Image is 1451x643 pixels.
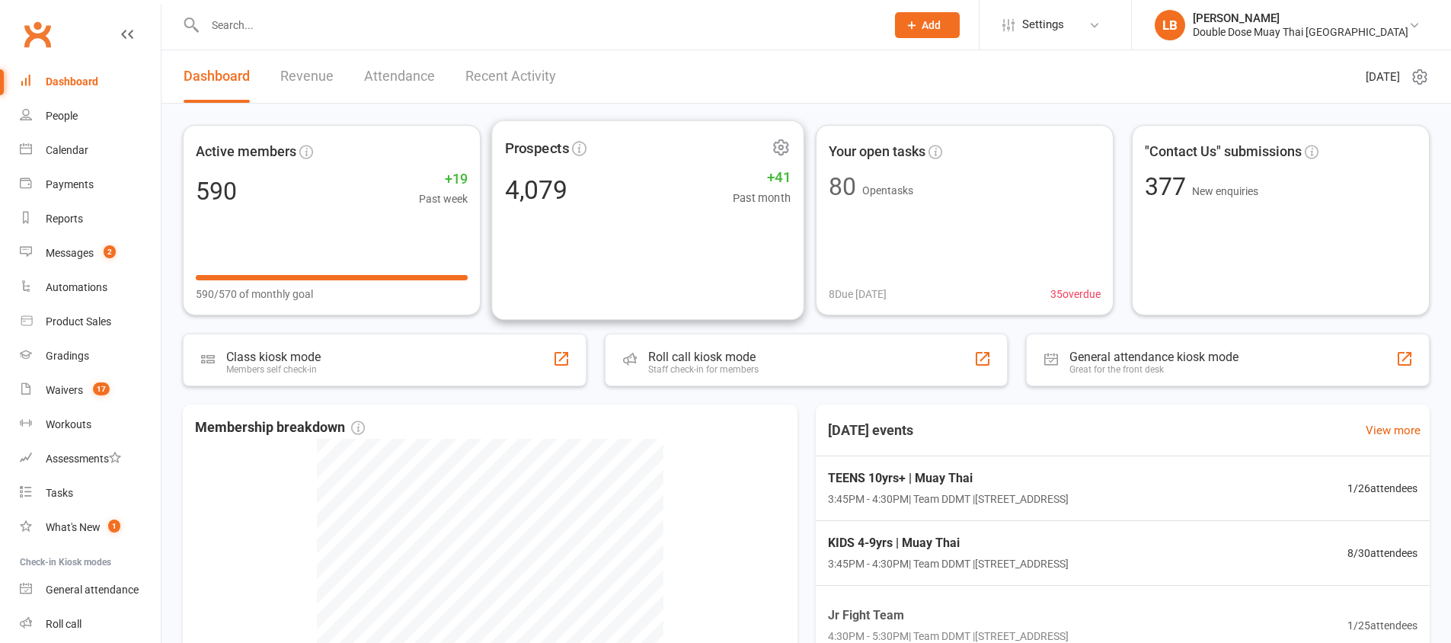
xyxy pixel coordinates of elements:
[196,179,237,203] div: 590
[1347,616,1417,633] span: 1 / 25 attendees
[46,178,94,190] div: Payments
[20,168,161,202] a: Payments
[20,408,161,442] a: Workouts
[1193,25,1408,39] div: Double Dose Muay Thai [GEOGRAPHIC_DATA]
[20,99,161,133] a: People
[104,245,116,258] span: 2
[419,190,468,207] span: Past week
[46,315,111,328] div: Product Sales
[828,555,1069,572] span: 3:45PM - 4:30PM | Team DDMT | [STREET_ADDRESS]
[829,174,856,199] div: 80
[648,364,759,375] div: Staff check-in for members
[20,236,161,270] a: Messages 2
[828,605,1069,625] span: Jr Fight Team
[648,350,759,364] div: Roll call kiosk mode
[184,50,250,103] a: Dashboard
[46,418,91,430] div: Workouts
[733,189,791,207] span: Past month
[46,110,78,122] div: People
[20,133,161,168] a: Calendar
[1366,68,1400,86] span: [DATE]
[46,487,73,499] div: Tasks
[828,491,1069,507] span: 3:45PM - 4:30PM | Team DDMT | [STREET_ADDRESS]
[1050,286,1101,302] span: 35 overdue
[280,50,334,103] a: Revenue
[364,50,435,103] a: Attendance
[1347,480,1417,497] span: 1 / 26 attendees
[226,350,321,364] div: Class kiosk mode
[1366,421,1421,440] a: View more
[46,350,89,362] div: Gradings
[20,305,161,339] a: Product Sales
[20,202,161,236] a: Reports
[46,453,121,465] div: Assessments
[1193,11,1408,25] div: [PERSON_NAME]
[1155,10,1185,40] div: LB
[1347,545,1417,561] span: 8 / 30 attendees
[20,65,161,99] a: Dashboard
[1069,350,1238,364] div: General attendance kiosk mode
[20,270,161,305] a: Automations
[93,382,110,395] span: 17
[196,141,296,163] span: Active members
[108,520,120,533] span: 1
[895,12,960,38] button: Add
[46,75,98,88] div: Dashboard
[829,141,925,163] span: Your open tasks
[1069,364,1238,375] div: Great for the front desk
[46,521,101,533] div: What's New
[46,247,94,259] div: Messages
[46,144,88,156] div: Calendar
[46,384,83,396] div: Waivers
[816,417,925,444] h3: [DATE] events
[505,177,567,203] div: 4,079
[200,14,875,36] input: Search...
[20,373,161,408] a: Waivers 17
[922,19,941,31] span: Add
[1145,141,1302,163] span: "Contact Us" submissions
[20,510,161,545] a: What's New1
[465,50,556,103] a: Recent Activity
[20,442,161,476] a: Assessments
[1192,185,1258,197] span: New enquiries
[195,417,365,439] span: Membership breakdown
[20,607,161,641] a: Roll call
[20,476,161,510] a: Tasks
[1022,8,1064,42] span: Settings
[226,364,321,375] div: Members self check-in
[46,281,107,293] div: Automations
[829,286,887,302] span: 8 Due [DATE]
[196,286,313,302] span: 590/570 of monthly goal
[733,166,791,189] span: +41
[20,339,161,373] a: Gradings
[20,573,161,607] a: General attendance kiosk mode
[46,584,139,596] div: General attendance
[419,168,468,190] span: +19
[505,136,569,159] span: Prospects
[1145,172,1192,201] span: 377
[46,618,81,630] div: Roll call
[828,469,1069,488] span: TEENS 10yrs+ | Muay Thai
[828,533,1069,553] span: KIDS 4-9yrs | Muay Thai
[18,15,56,53] a: Clubworx
[862,184,913,197] span: Open tasks
[46,213,83,225] div: Reports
